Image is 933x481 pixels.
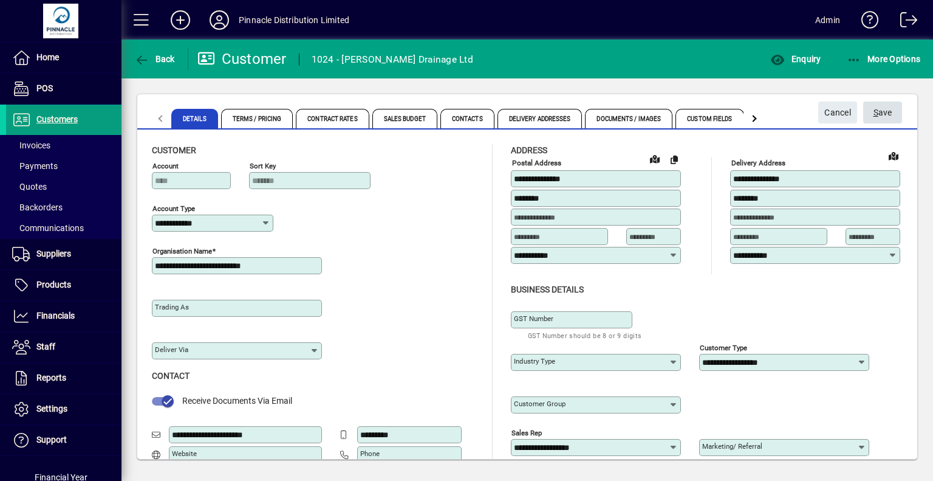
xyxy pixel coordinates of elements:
[6,239,121,269] a: Suppliers
[6,301,121,331] a: Financials
[36,280,71,289] span: Products
[134,54,175,64] span: Back
[497,109,583,128] span: Delivery Addresses
[6,197,121,218] a: Backorders
[36,342,55,351] span: Staff
[6,135,121,156] a: Invoices
[528,328,642,342] mat-hint: GST Number should be 8 or 9 digits
[6,332,121,362] a: Staff
[514,314,553,323] mat-label: GST Number
[12,140,50,150] span: Invoices
[702,442,762,451] mat-label: Marketing/ Referral
[585,109,672,128] span: Documents / Images
[36,404,67,414] span: Settings
[815,10,840,30] div: Admin
[675,109,743,128] span: Custom Fields
[6,394,121,424] a: Settings
[665,150,684,169] button: Copy to Delivery address
[131,48,178,70] button: Back
[36,435,67,445] span: Support
[6,270,121,300] a: Products
[171,109,218,128] span: Details
[6,176,121,197] a: Quotes
[152,204,195,213] mat-label: Account Type
[6,43,121,73] a: Home
[182,396,292,406] span: Receive Documents Via Email
[360,449,380,458] mat-label: Phone
[312,50,473,69] div: 1024 - [PERSON_NAME] Drainage Ltd
[161,9,200,31] button: Add
[884,146,903,165] a: View on map
[250,162,276,170] mat-label: Sort key
[155,303,189,311] mat-label: Trading as
[844,48,924,70] button: More Options
[296,109,369,128] span: Contract Rates
[152,247,212,255] mat-label: Organisation name
[6,156,121,176] a: Payments
[440,109,494,128] span: Contacts
[372,109,437,128] span: Sales Budget
[12,161,58,171] span: Payments
[818,102,857,123] button: Cancel
[6,363,121,393] a: Reports
[700,343,747,351] mat-label: Customer type
[121,48,188,70] app-page-header-button: Back
[514,357,555,365] mat-label: Industry type
[645,149,665,168] a: View on map
[852,2,879,42] a: Knowledge Base
[511,285,584,294] span: Business details
[511,145,547,155] span: Address
[6,218,121,238] a: Communications
[36,373,66,382] span: Reports
[197,49,287,69] div: Customer
[873,103,892,123] span: ave
[221,109,293,128] span: Terms / Pricing
[767,48,824,70] button: Enquiry
[155,345,188,354] mat-label: Deliver via
[6,74,121,104] a: POS
[172,449,197,458] mat-label: Website
[511,428,542,437] mat-label: Sales rep
[770,54,821,64] span: Enquiry
[36,249,71,258] span: Suppliers
[152,162,179,170] mat-label: Account
[239,10,349,30] div: Pinnacle Distribution Limited
[152,371,190,381] span: Contact
[36,114,78,124] span: Customers
[36,52,59,62] span: Home
[36,83,53,93] span: POS
[847,54,921,64] span: More Options
[152,145,196,155] span: Customer
[12,223,84,233] span: Communications
[891,2,918,42] a: Logout
[12,202,63,212] span: Backorders
[863,102,902,123] button: Save
[873,108,878,117] span: S
[12,182,47,192] span: Quotes
[514,400,566,408] mat-label: Customer group
[36,311,75,320] span: Financials
[824,103,851,123] span: Cancel
[200,9,239,31] button: Profile
[6,425,121,455] a: Support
